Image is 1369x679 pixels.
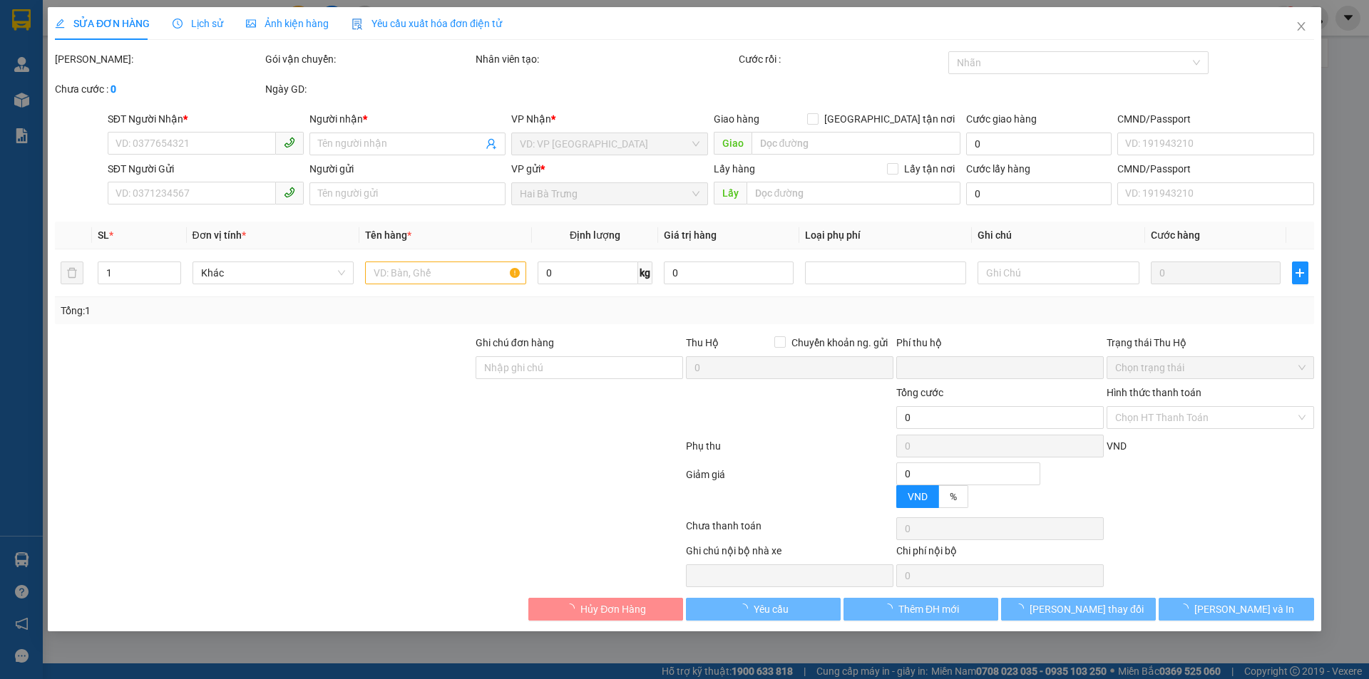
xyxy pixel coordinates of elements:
span: Khác [201,262,345,284]
b: 0 [111,83,116,95]
span: [PERSON_NAME] thay đổi [1030,601,1144,617]
th: Loại phụ phí [799,222,972,249]
span: loading [1014,603,1030,613]
span: Chuyển khoản ng. gửi [786,335,893,351]
div: Giảm giá [684,467,895,514]
span: picture [246,19,256,28]
span: edit [55,19,65,28]
label: Cước giao hàng [966,113,1037,125]
span: phone [284,187,295,198]
div: Tổng: 1 [61,303,528,318]
span: user-add [486,138,498,150]
button: Yêu cầu [686,598,841,621]
div: Chưa thanh toán [684,518,895,543]
div: Phụ thu [684,438,895,463]
div: Ghi chú nội bộ nhà xe [686,543,893,564]
span: VND [908,491,928,502]
span: Giá trị hàng [664,229,717,241]
input: Ghi chú đơn hàng [476,356,683,379]
div: Người gửi [309,161,506,177]
div: Nhân viên tạo: [476,51,736,67]
label: Cước lấy hàng [966,163,1030,175]
label: Hình thức thanh toán [1107,387,1201,398]
span: Thêm ĐH mới [898,601,959,617]
span: SL [98,229,110,241]
button: [PERSON_NAME] và In [1159,598,1314,621]
div: CMND/Passport [1117,161,1313,177]
span: Lấy [714,182,747,204]
span: Yêu cầu xuất hóa đơn điện tử [352,18,502,29]
span: plus [1293,267,1307,279]
span: Lấy tận nơi [898,161,960,177]
input: Cước giao hàng [966,133,1112,155]
button: [PERSON_NAME] thay đổi [1001,598,1156,621]
div: SĐT Người Gửi [108,161,304,177]
span: VP Nhận [512,113,552,125]
input: Dọc đường [747,182,960,204]
span: Tên hàng [365,229,411,241]
div: CMND/Passport [1117,111,1313,127]
input: Ghi Chú [978,261,1139,284]
button: Hủy Đơn Hàng [528,598,683,621]
span: Đơn vị tính [193,229,246,241]
div: Chi phí nội bộ [896,543,1104,564]
span: [GEOGRAPHIC_DATA] tận nơi [819,111,960,127]
span: close [1296,21,1307,32]
span: Cước hàng [1151,229,1200,241]
input: VD: Bàn, Ghế [365,261,526,284]
div: Gói vận chuyển: [265,51,473,67]
div: Chưa cước : [55,81,262,97]
span: Định lượng [570,229,620,241]
span: Tổng cước [896,387,943,398]
span: SỬA ĐƠN HÀNG [55,18,150,29]
img: icon [352,19,363,30]
button: Close [1281,7,1321,47]
span: loading [1179,603,1194,613]
span: VND [1107,440,1127,452]
span: Giao [714,132,752,155]
span: Lịch sử [173,18,223,29]
div: VP gửi [512,161,708,177]
div: Cước rồi : [739,51,946,67]
span: Thu Hộ [686,337,719,348]
input: Dọc đường [752,132,960,155]
span: Yêu cầu [754,601,789,617]
span: Ảnh kiện hàng [246,18,329,29]
span: Chọn trạng thái [1115,357,1306,378]
span: clock-circle [173,19,183,28]
button: plus [1292,261,1308,284]
div: [PERSON_NAME]: [55,51,262,67]
button: Thêm ĐH mới [844,598,998,621]
input: 0 [1151,261,1281,284]
div: Ngày GD: [265,81,473,97]
span: Hai Bà Trưng [521,183,699,204]
div: SĐT Người Nhận [108,111,304,127]
span: loading [565,603,580,613]
input: Cước lấy hàng [966,182,1112,205]
span: [PERSON_NAME] và In [1194,601,1294,617]
span: kg [638,261,652,284]
span: phone [284,137,295,148]
span: % [950,491,957,502]
span: loading [883,603,898,613]
span: Lấy hàng [714,163,755,175]
span: Giao hàng [714,113,759,125]
span: Hủy Đơn Hàng [580,601,646,617]
div: Trạng thái Thu Hộ [1107,335,1314,351]
div: Người nhận [309,111,506,127]
label: Ghi chú đơn hàng [476,337,554,348]
button: delete [61,261,83,284]
span: loading [738,603,754,613]
div: Phí thu hộ [896,335,1104,356]
th: Ghi chú [973,222,1145,249]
